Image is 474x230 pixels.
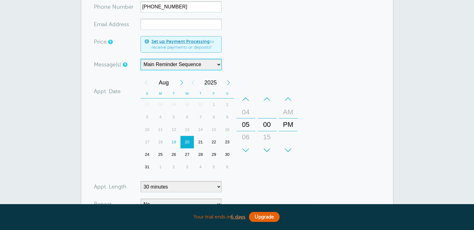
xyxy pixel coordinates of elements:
[141,98,154,111] div: Sunday, July 27
[151,39,218,50] span: to receive payments or deposits!
[194,111,207,123] div: 7
[180,111,194,123] div: 6
[154,136,167,148] div: 18
[207,161,221,173] div: Friday, September 5
[194,148,207,161] div: 28
[94,1,141,12] div: mber
[207,136,221,148] div: 22
[260,143,275,156] div: 30
[194,148,207,161] div: Thursday, August 28
[123,63,127,67] a: Simple templates and custom messages will use the reminder schedule set under Settings > Reminder...
[154,161,167,173] div: 1
[194,89,207,98] th: T
[94,62,121,67] label: Message(s)
[207,136,221,148] div: Friday, August 22
[94,4,104,10] span: Pho
[194,136,207,148] div: Thursday, August 21
[94,184,127,189] label: Appt. Length
[207,148,221,161] div: 29
[207,148,221,161] div: Friday, August 29
[104,4,120,10] span: ne Nu
[154,111,167,123] div: 4
[154,98,167,111] div: 28
[141,136,154,148] div: 17
[180,161,194,173] div: Wednesday, September 3
[167,98,180,111] div: Tuesday, July 29
[154,98,167,111] div: Monday, July 28
[180,123,194,136] div: 13
[167,89,180,98] th: T
[81,210,393,224] div: Your trial ends in .
[167,98,180,111] div: 29
[94,39,107,45] label: Price
[194,123,207,136] div: 14
[180,136,194,148] div: Wednesday, August 20
[221,111,234,123] div: 9
[94,89,121,94] label: Appt. Date
[141,136,154,148] div: Sunday, August 17
[180,98,194,111] div: 30
[167,123,180,136] div: Tuesday, August 12
[221,98,234,111] div: Saturday, August 2
[167,111,180,123] div: Tuesday, August 5
[141,148,154,161] div: Sunday, August 24
[260,131,275,143] div: 15
[151,39,210,44] a: Set up Payment Processing
[167,136,180,148] div: Today, Tuesday, August 19
[105,22,119,27] span: il Add
[194,161,207,173] div: Thursday, September 4
[176,76,187,89] div: Next Month
[180,148,194,161] div: Wednesday, August 27
[194,98,207,111] div: 31
[221,98,234,111] div: 2
[221,136,234,148] div: Saturday, August 23
[167,161,180,173] div: Tuesday, September 2
[207,111,221,123] div: Friday, August 8
[187,76,199,89] div: Previous Year
[180,89,194,98] th: W
[207,111,221,123] div: 8
[141,111,154,123] div: 3
[180,123,194,136] div: Wednesday, August 13
[94,22,105,27] span: Ema
[180,98,194,111] div: Wednesday, July 30
[94,19,141,30] div: ress
[154,161,167,173] div: Monday, September 1
[141,111,154,123] div: Sunday, August 3
[108,40,112,44] a: An optional price for the appointment. If you set a price, you can include a payment link in your...
[141,148,154,161] div: 24
[194,123,207,136] div: Thursday, August 14
[221,123,234,136] div: Saturday, August 16
[238,143,253,156] div: 07
[221,148,234,161] div: 30
[221,148,234,161] div: Saturday, August 30
[221,111,234,123] div: Saturday, August 9
[281,118,296,131] div: PM
[207,161,221,173] div: 5
[167,111,180,123] div: 5
[167,148,180,161] div: Tuesday, August 26
[141,89,154,98] th: S
[152,76,176,89] span: August
[194,161,207,173] div: 4
[154,123,167,136] div: Monday, August 11
[141,98,154,111] div: 27
[167,123,180,136] div: 12
[221,161,234,173] div: 6
[180,148,194,161] div: 27
[141,161,154,173] div: 31
[154,136,167,148] div: Monday, August 18
[180,111,194,123] div: Wednesday, August 6
[141,123,154,136] div: Sunday, August 10
[94,201,112,207] label: Repeat
[258,93,276,156] div: Minutes
[238,118,253,131] div: 05
[207,123,221,136] div: 15
[154,89,167,98] th: M
[231,214,245,220] a: 6 days
[167,161,180,173] div: 2
[238,106,253,118] div: 04
[167,136,180,148] div: 19
[154,123,167,136] div: 11
[141,76,152,89] div: Previous Month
